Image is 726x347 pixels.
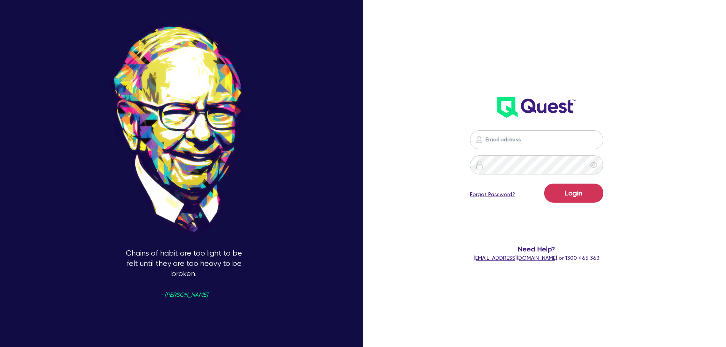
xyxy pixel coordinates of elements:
button: Login [544,184,603,203]
span: Need Help? [439,244,634,254]
a: Forgot Password? [470,190,515,198]
img: icon-password [475,160,484,170]
a: [EMAIL_ADDRESS][DOMAIN_NAME] [474,255,557,261]
img: icon-password [474,135,484,144]
span: or 1300 465 363 [474,255,599,261]
input: Email address [470,130,603,149]
span: eye [590,161,598,169]
img: wH2k97JdezQIQAAAABJRU5ErkJggg== [497,97,575,118]
span: - [PERSON_NAME] [160,292,208,298]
